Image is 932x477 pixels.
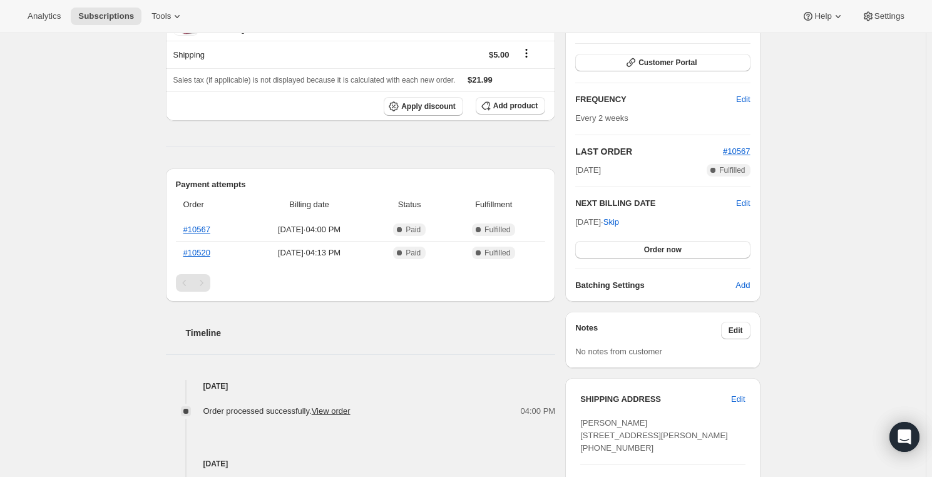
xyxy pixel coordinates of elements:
[603,216,619,228] span: Skip
[484,225,510,235] span: Fulfilled
[151,11,171,21] span: Tools
[516,46,536,60] button: Shipping actions
[176,274,546,292] nav: Pagination
[249,247,369,259] span: [DATE] · 04:13 PM
[489,50,510,59] span: $5.00
[401,101,456,111] span: Apply discount
[183,248,210,257] a: #10520
[719,165,745,175] span: Fulfilled
[874,11,904,21] span: Settings
[476,97,545,115] button: Add product
[729,90,757,110] button: Edit
[731,393,745,406] span: Edit
[166,41,339,68] th: Shipping
[406,225,421,235] span: Paid
[28,11,61,21] span: Analytics
[854,8,912,25] button: Settings
[580,418,728,453] span: [PERSON_NAME] [STREET_ADDRESS][PERSON_NAME] [PHONE_NUMBER]
[814,11,831,21] span: Help
[575,164,601,177] span: [DATE]
[736,197,750,210] button: Edit
[638,58,697,68] span: Customer Portal
[406,248,421,258] span: Paid
[794,8,851,25] button: Help
[183,225,210,234] a: #10567
[166,458,556,470] h4: [DATE]
[724,389,752,409] button: Edit
[575,54,750,71] button: Customer Portal
[735,279,750,292] span: Add
[521,405,556,418] span: 04:00 PM
[249,198,369,211] span: Billing date
[575,197,736,210] h2: NEXT BILLING DATE
[78,11,134,21] span: Subscriptions
[249,223,369,236] span: [DATE] · 04:00 PM
[596,212,627,232] button: Skip
[736,93,750,106] span: Edit
[575,241,750,259] button: Order now
[203,406,351,416] span: Order processed successfully.
[575,113,628,123] span: Every 2 weeks
[384,97,463,116] button: Apply discount
[166,380,556,392] h4: [DATE]
[723,146,750,156] a: #10567
[186,327,556,339] h2: Timeline
[575,145,723,158] h2: LAST ORDER
[575,322,721,339] h3: Notes
[889,422,919,452] div: Open Intercom Messenger
[723,145,750,158] button: #10567
[20,8,68,25] button: Analytics
[71,8,141,25] button: Subscriptions
[644,245,682,255] span: Order now
[484,248,510,258] span: Fulfilled
[728,275,757,295] button: Add
[575,93,736,106] h2: FREQUENCY
[580,393,731,406] h3: SHIPPING ADDRESS
[468,75,493,85] span: $21.99
[493,101,538,111] span: Add product
[176,191,246,218] th: Order
[144,8,191,25] button: Tools
[575,217,619,227] span: [DATE] ·
[721,322,750,339] button: Edit
[312,406,351,416] a: View order
[575,279,735,292] h6: Batching Settings
[729,326,743,336] span: Edit
[449,198,538,211] span: Fulfillment
[176,178,546,191] h2: Payment attempts
[173,76,456,85] span: Sales tax (if applicable) is not displayed because it is calculated with each new order.
[377,198,442,211] span: Status
[575,347,662,356] span: No notes from customer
